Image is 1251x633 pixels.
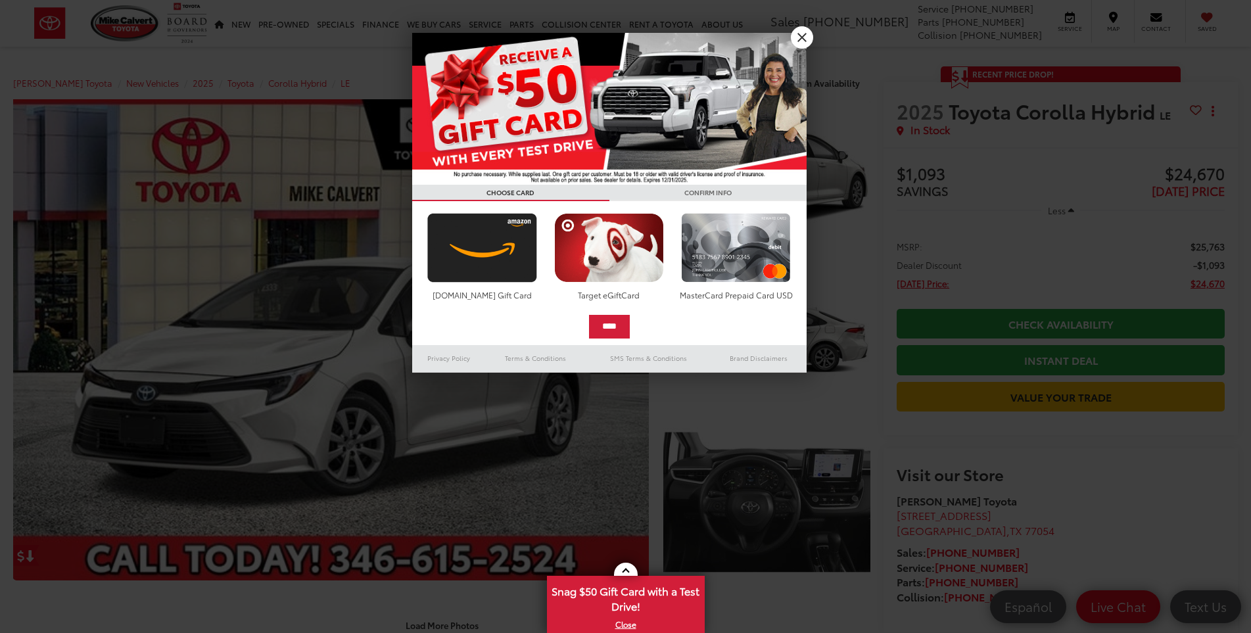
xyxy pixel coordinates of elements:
img: targetcard.png [551,213,667,283]
a: Privacy Policy [412,350,486,366]
div: MasterCard Prepaid Card USD [678,289,794,300]
div: [DOMAIN_NAME] Gift Card [424,289,540,300]
h3: CHOOSE CARD [412,185,609,201]
img: amazoncard.png [424,213,540,283]
h3: CONFIRM INFO [609,185,807,201]
span: Snag $50 Gift Card with a Test Drive! [548,577,703,617]
div: Target eGiftCard [551,289,667,300]
img: mastercard.png [678,213,794,283]
img: 55838_top_625864.jpg [412,33,807,185]
a: Terms & Conditions [485,350,586,366]
a: Brand Disclaimers [711,350,807,366]
a: SMS Terms & Conditions [586,350,711,366]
